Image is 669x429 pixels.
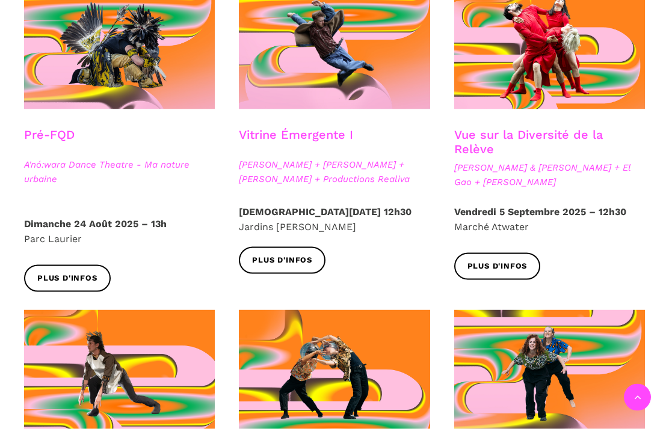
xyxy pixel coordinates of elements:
p: Parc Laurier [24,216,215,247]
span: Plus d'infos [467,260,528,273]
h3: Pré-FQD [24,127,75,157]
p: Marché Atwater [454,204,645,235]
a: Plus d'infos [24,265,111,292]
a: Plus d'infos [239,247,325,274]
strong: Dimanche 24 Août 2025 – 13h [24,218,167,230]
strong: [DEMOGRAPHIC_DATA][DATE] 12h30 [239,206,412,218]
h3: Vue sur la Diversité de la Relève [454,127,645,157]
span: A'nó:wara Dance Theatre - Ma nature urbaine [24,157,215,186]
span: Plus d'infos [252,254,312,267]
strong: Vendredi 5 Septembre 2025 – 12h30 [454,206,626,218]
h3: Vitrine Émergente I [239,127,353,157]
span: [PERSON_NAME] + [PERSON_NAME] + [PERSON_NAME] + Productions Realiva [239,157,430,186]
span: Plus d'infos [37,272,97,285]
a: Plus d'infos [454,253,541,280]
span: [PERSON_NAME] & [PERSON_NAME] + El Gao + [PERSON_NAME] [454,160,645,189]
p: Jardins [PERSON_NAME] [239,204,430,235]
